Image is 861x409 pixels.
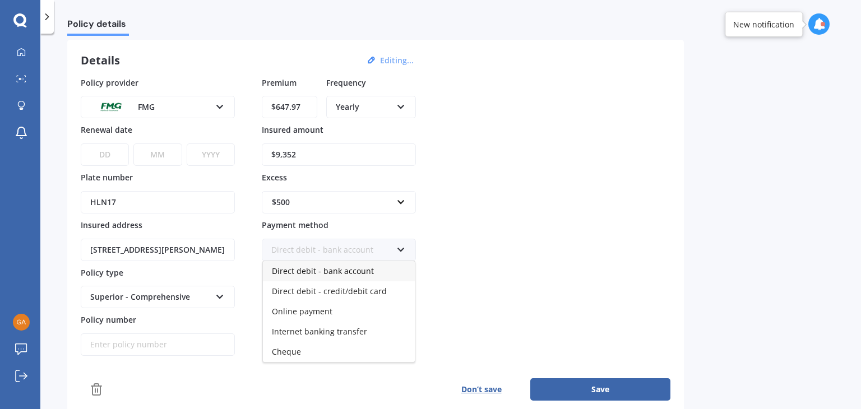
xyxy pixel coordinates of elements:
[13,314,30,331] img: e94f23ef4c085c1083047eeeecd58817
[81,267,123,277] span: Policy type
[272,286,387,296] span: Direct debit - credit/debit card
[81,53,120,68] h3: Details
[81,191,235,213] input: Enter plate number
[262,96,317,118] input: Enter amount
[81,172,133,183] span: Plate number
[81,239,235,261] input: Enter address
[530,378,670,401] button: Save
[262,124,323,135] span: Insured amount
[432,378,530,401] button: Don’t save
[271,244,392,256] div: Direct debit - bank account
[272,346,301,357] span: Cheque
[326,77,366,87] span: Frequency
[90,99,132,115] img: FMG.png
[81,124,132,135] span: Renewal date
[81,333,235,356] input: Enter policy number
[262,143,416,166] input: Enter amount
[90,101,211,113] div: FMG
[81,77,138,87] span: Policy provider
[336,101,392,113] div: Yearly
[377,55,417,66] button: Editing...
[733,18,794,30] div: New notification
[67,18,129,34] span: Policy details
[272,196,392,208] div: $500
[90,291,211,303] div: Superior - Comprehensive
[272,266,374,276] span: Direct debit - bank account
[81,220,142,230] span: Insured address
[262,172,287,183] span: Excess
[262,220,328,230] span: Payment method
[262,77,297,87] span: Premium
[272,326,367,337] span: Internet banking transfer
[272,306,332,317] span: Online payment
[81,314,136,325] span: Policy number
